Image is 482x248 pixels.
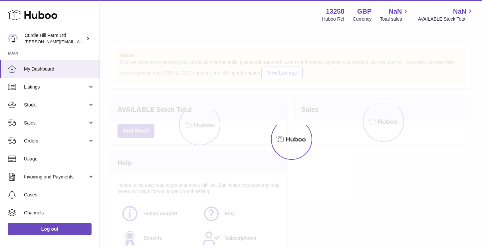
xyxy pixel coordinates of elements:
a: NaN AVAILABLE Stock Total [418,7,474,22]
span: NaN [388,7,402,16]
a: NaN Total sales [380,7,409,22]
span: Stock [24,102,88,108]
div: Currency [353,16,372,22]
span: AVAILABLE Stock Total [418,16,474,22]
div: Huboo Ref [322,16,345,22]
span: Channels [24,210,95,216]
span: Cases [24,192,95,198]
span: Listings [24,84,88,90]
strong: GBP [357,7,371,16]
span: My Dashboard [24,66,95,72]
span: Invoicing and Payments [24,174,88,180]
strong: 13258 [326,7,345,16]
span: NaN [453,7,466,16]
div: Curdle Hill Farm Ltd [25,32,85,45]
span: [PERSON_NAME][EMAIL_ADDRESS][DOMAIN_NAME] [25,39,133,44]
span: Orders [24,138,88,144]
span: Sales [24,120,88,126]
img: james@diddlysquatfarmshop.com [8,34,18,44]
a: Log out [8,223,92,235]
span: Usage [24,156,95,162]
span: Total sales [380,16,409,22]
